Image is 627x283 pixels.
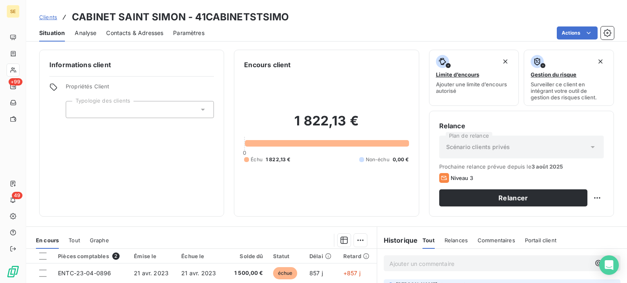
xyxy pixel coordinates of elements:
span: Niveau 3 [451,175,473,181]
span: En cours [36,237,59,244]
span: Graphe [90,237,109,244]
span: Gestion du risque [531,71,576,78]
button: Relancer [439,189,587,206]
div: Pièces comptables [58,252,124,260]
span: 1 500,00 € [232,269,263,277]
span: 0,00 € [393,156,409,163]
span: 21 avr. 2023 [134,270,169,276]
span: Relances [445,237,468,244]
span: +857 j [343,270,360,276]
span: Échu [251,156,262,163]
span: Portail client [525,237,556,244]
span: Tout [422,237,435,244]
span: 49 [12,192,22,199]
div: Délai [309,253,334,259]
span: 857 j [309,270,323,276]
span: Paramètres [173,29,205,37]
span: Limite d’encours [436,71,479,78]
span: 3 août 2025 [531,163,563,170]
h6: Historique [377,235,418,245]
span: 0 [243,149,246,156]
h6: Relance [439,121,604,131]
div: Statut [273,253,300,259]
span: Ajouter une limite d’encours autorisé [436,81,512,94]
span: +99 [9,78,22,86]
span: Non-échu [366,156,389,163]
input: Ajouter une valeur [73,106,79,113]
div: Retard [343,253,372,259]
button: Actions [557,26,598,39]
span: Tout [69,237,80,244]
div: Émise le [134,253,171,259]
h3: CABINET SAINT SIMON - 41CABINETSTSIMO [72,10,289,24]
div: Open Intercom Messenger [599,255,619,275]
span: Commentaires [478,237,515,244]
span: Clients [39,14,57,20]
span: Propriétés Client [66,83,214,94]
h2: 1 822,13 € [244,113,409,137]
span: 1 822,13 € [266,156,291,163]
button: Gestion du risqueSurveiller ce client en intégrant votre outil de gestion des risques client. [524,50,614,106]
span: Analyse [75,29,96,37]
h6: Informations client [49,60,214,70]
h6: Encours client [244,60,291,70]
img: Logo LeanPay [7,265,20,278]
a: +99 [7,80,19,93]
button: Limite d’encoursAjouter une limite d’encours autorisé [429,50,519,106]
span: Contacts & Adresses [106,29,163,37]
div: SE [7,5,20,18]
span: Prochaine relance prévue depuis le [439,163,604,170]
span: Scénario clients privés [446,143,510,151]
span: 21 avr. 2023 [181,270,216,276]
span: échue [273,267,298,279]
span: Surveiller ce client en intégrant votre outil de gestion des risques client. [531,81,607,101]
div: Échue le [181,253,222,259]
div: Solde dû [232,253,263,259]
a: Clients [39,13,57,21]
span: ENTC-23-04-0896 [58,270,111,276]
span: 2 [112,252,120,260]
span: Situation [39,29,65,37]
